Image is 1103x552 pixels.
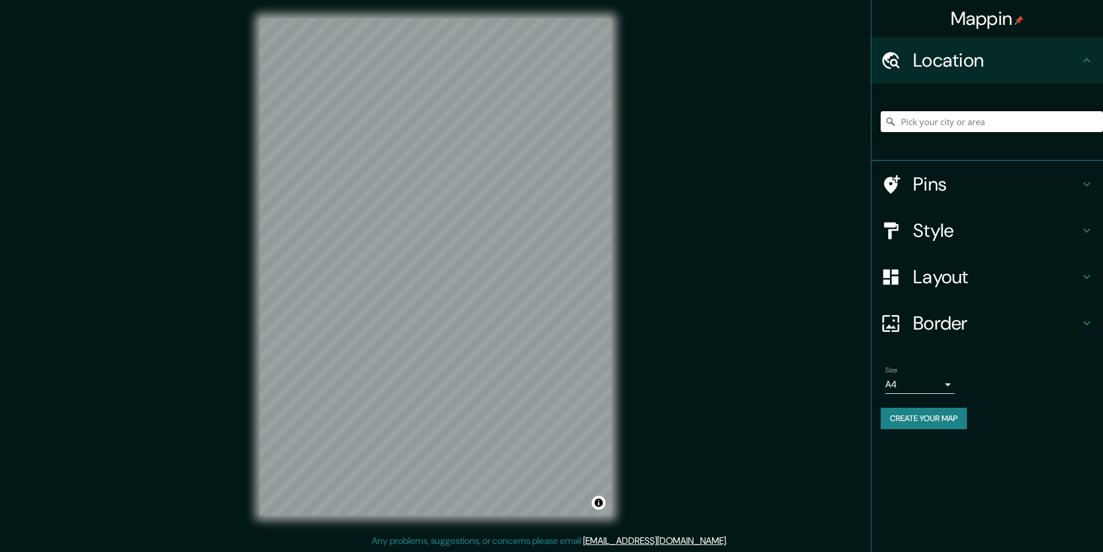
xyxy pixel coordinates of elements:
[1000,507,1090,539] iframe: Help widget launcher
[592,496,606,510] button: Toggle attribution
[913,173,1080,196] h4: Pins
[372,534,728,548] p: Any problems, suggestions, or concerns please email .
[871,254,1103,300] div: Layout
[728,534,730,548] div: .
[885,375,955,394] div: A4
[871,161,1103,207] div: Pins
[913,265,1080,288] h4: Layout
[885,365,897,375] label: Size
[871,207,1103,254] div: Style
[583,535,726,547] a: [EMAIL_ADDRESS][DOMAIN_NAME]
[871,37,1103,83] div: Location
[913,219,1080,242] h4: Style
[951,7,1024,30] h4: Mappin
[881,111,1103,132] input: Pick your city or area
[913,312,1080,335] h4: Border
[913,49,1080,72] h4: Location
[260,19,611,516] canvas: Map
[1014,16,1024,25] img: pin-icon.png
[871,300,1103,346] div: Border
[881,408,967,429] button: Create your map
[730,534,732,548] div: .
